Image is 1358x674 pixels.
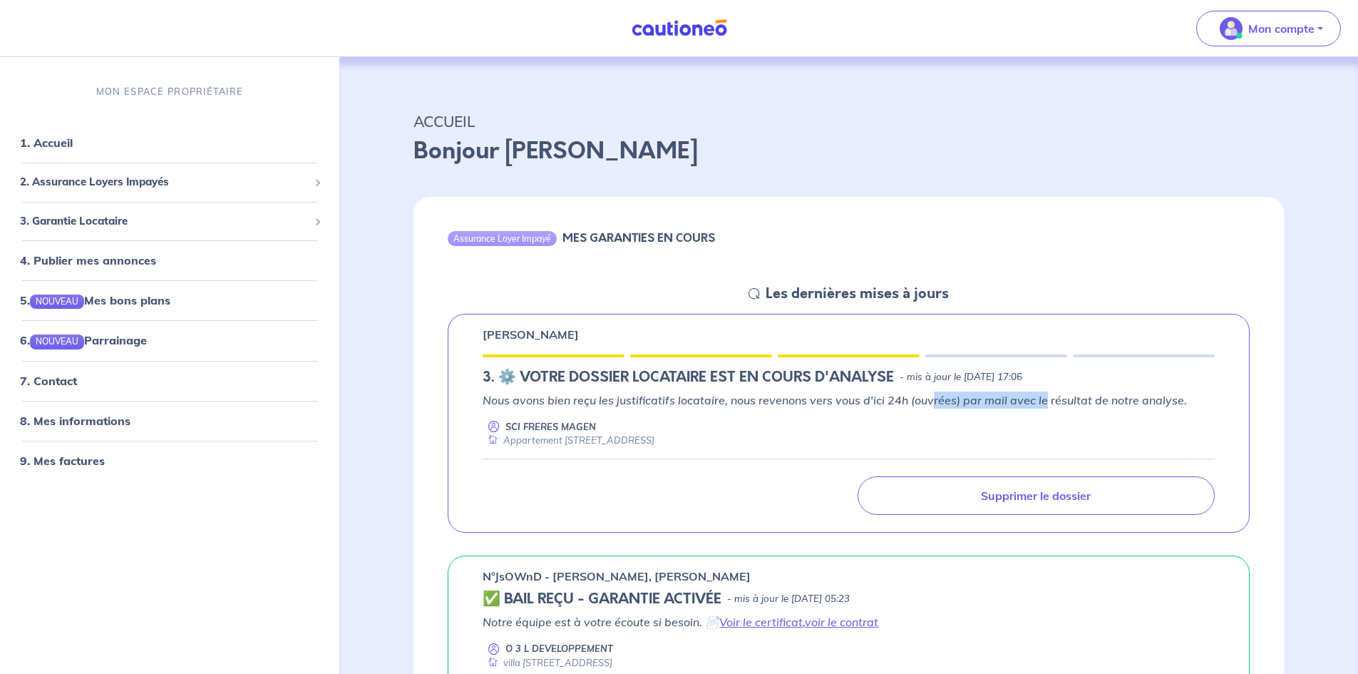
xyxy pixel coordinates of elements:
[6,326,334,354] div: 6.NOUVEAUParrainage
[96,85,243,98] p: MON ESPACE PROPRIÉTAIRE
[6,168,334,196] div: 2. Assurance Loyers Impayés
[1220,17,1243,40] img: illu_account_valid_menu.svg
[727,592,850,606] p: - mis à jour le [DATE] 05:23
[562,231,715,245] h6: MES GARANTIES EN COURS
[6,406,334,434] div: 8. Mes informations
[505,420,596,434] p: SCI FRERES MAGEN
[805,615,878,629] a: voir le contrat
[20,373,77,387] a: 7. Contact
[858,476,1215,515] a: Supprimer le dossier
[1196,11,1341,46] button: illu_account_valid_menu.svgMon compte
[483,591,1215,608] div: state: CONTRACT-VALIDATED, Context: NEW,MAYBE-CERTIFICATE,COLOCATION,LESSOR-DOCUMENTS
[413,134,1284,168] p: Bonjour [PERSON_NAME]
[6,446,334,474] div: 9. Mes factures
[483,392,1215,409] p: Nous avons bien reçu les justificatifs locataire, nous revenons vers vous d'ici 24h (ouvrées) par...
[483,434,654,447] div: Appartement [STREET_ADDRESS]
[6,246,334,275] div: 4. Publier mes annonces
[483,369,894,386] h5: 3.︎ ⚙️ VOTRE DOSSIER LOCATAIRE EST EN COURS D'ANALYSE
[483,613,1215,630] p: Notre équipe est à votre écoute si besoin. 📄 ,
[505,642,613,655] p: O 3 L DEVELOPPEMENT
[483,369,1215,386] div: state: DOCUMENTS-TO-EVALUATE, Context: NEW,CHOOSE-CERTIFICATE,ALONE,LESSOR-DOCUMENTS
[20,453,105,467] a: 9. Mes factures
[766,285,949,302] h5: Les dernières mises à jours
[6,207,334,235] div: 3. Garantie Locataire
[20,136,73,150] a: 1. Accueil
[1248,20,1315,37] p: Mon compte
[20,253,156,267] a: 4. Publier mes annonces
[20,213,309,229] span: 3. Garantie Locataire
[20,293,170,307] a: 5.NOUVEAUMes bons plans
[413,108,1284,134] p: ACCUEIL
[483,591,721,608] h5: ✅ BAIL REÇU - GARANTIE ACTIVÉE
[483,326,579,343] p: [PERSON_NAME]
[20,174,309,190] span: 2. Assurance Loyers Impayés
[20,413,130,427] a: 8. Mes informations
[6,366,334,394] div: 7. Contact
[6,286,334,315] div: 5.NOUVEAUMes bons plans
[626,19,733,37] img: Cautioneo
[981,489,1091,503] p: Supprimer le dossier
[20,333,147,347] a: 6.NOUVEAUParrainage
[719,615,803,629] a: Voir le certificat
[448,231,557,245] div: Assurance Loyer Impayé
[483,568,751,585] p: n°JsOWnD - [PERSON_NAME], [PERSON_NAME]
[6,128,334,157] div: 1. Accueil
[483,656,612,670] div: villa [STREET_ADDRESS]
[900,370,1022,384] p: - mis à jour le [DATE] 17:06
